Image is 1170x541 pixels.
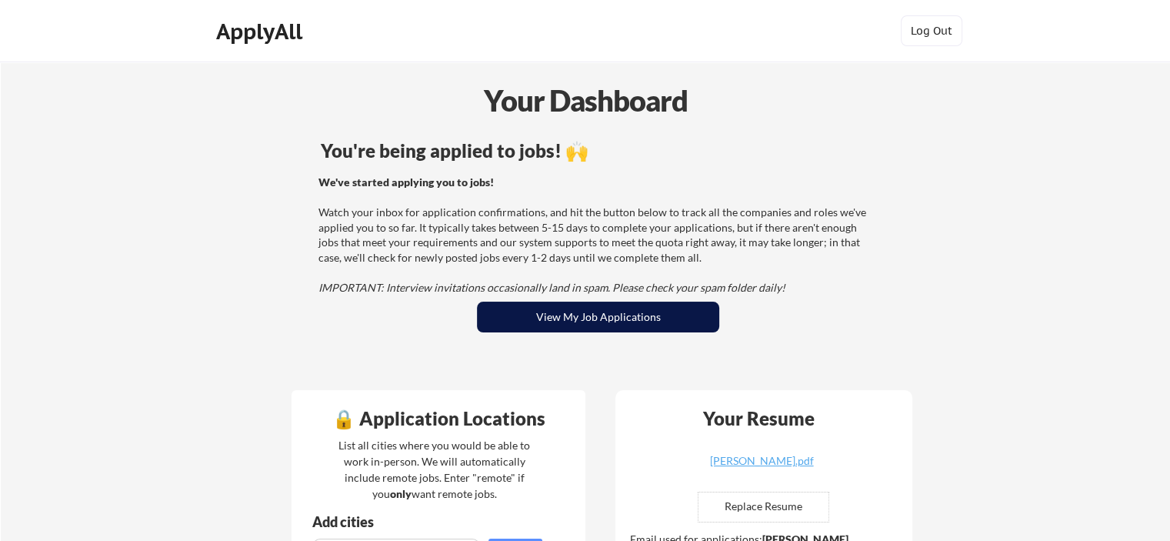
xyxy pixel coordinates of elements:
[318,175,873,296] div: Watch your inbox for application confirmations, and hit the button below to track all the compani...
[682,409,835,428] div: Your Resume
[295,409,582,428] div: 🔒 Application Locations
[670,456,853,466] div: [PERSON_NAME].pdf
[389,487,411,500] strong: only
[321,142,875,160] div: You're being applied to jobs! 🙌
[318,281,785,294] em: IMPORTANT: Interview invitations occasionally land in spam. Please check your spam folder daily!
[318,175,494,189] strong: We've started applying you to jobs!
[312,515,546,529] div: Add cities
[477,302,719,332] button: View My Job Applications
[328,437,540,502] div: List all cities where you would be able to work in-person. We will automatically include remote j...
[2,78,1170,122] div: Your Dashboard
[901,15,962,46] button: Log Out
[670,456,853,479] a: [PERSON_NAME].pdf
[216,18,307,45] div: ApplyAll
